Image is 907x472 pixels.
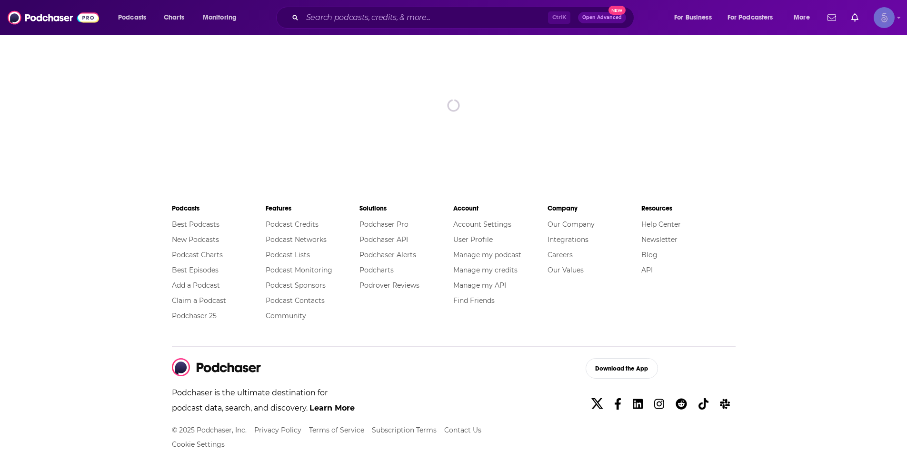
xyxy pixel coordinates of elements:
a: Podcast Contacts [266,296,325,305]
p: Podchaser is the ultimate destination for podcast data, search, and discovery. [172,385,356,423]
a: Manage my credits [453,266,518,274]
a: Privacy Policy [254,426,301,434]
a: Podchaser 25 [172,311,217,320]
a: Podchaser Pro [359,220,409,229]
input: Search podcasts, credits, & more... [302,10,548,25]
span: Logged in as Spiral5-G1 [874,7,895,28]
span: For Podcasters [728,11,773,24]
a: Integrations [548,235,588,244]
button: open menu [668,10,724,25]
button: Open AdvancedNew [578,12,626,23]
div: Search podcasts, credits, & more... [285,7,643,29]
a: Podcast Lists [266,251,310,259]
li: Company [548,200,641,217]
a: Podrover Reviews [359,281,419,290]
li: Podcasts [172,200,266,217]
a: Account Settings [453,220,511,229]
a: Terms of Service [309,426,364,434]
a: Community [266,311,306,320]
a: Podcharts [359,266,394,274]
a: Podchaser Alerts [359,251,416,259]
span: Open Advanced [582,15,622,20]
img: Podchaser - Follow, Share and Rate Podcasts [172,358,261,376]
a: Reddit [672,393,691,415]
a: Best Podcasts [172,220,219,229]
a: TikTok [695,393,712,415]
li: © 2025 Podchaser, Inc. [172,423,247,437]
span: Ctrl K [548,11,570,24]
button: open menu [721,10,787,25]
button: Show profile menu [874,7,895,28]
span: Charts [164,11,184,24]
a: Show notifications dropdown [824,10,840,26]
a: Show notifications dropdown [847,10,862,26]
a: Our Company [548,220,595,229]
button: Download the App [586,358,658,379]
span: New [608,6,626,15]
a: Add a Podcast [172,281,220,290]
a: Manage my podcast [453,251,521,259]
a: Podcast Sponsors [266,281,326,290]
button: open menu [196,10,249,25]
a: Find Friends [453,296,495,305]
img: Podchaser - Follow, Share and Rate Podcasts [8,9,99,27]
a: Instagram [650,393,668,415]
a: Linkedin [629,393,647,415]
a: Subscription Terms [372,426,437,434]
a: New Podcasts [172,235,219,244]
a: Learn More [309,403,355,412]
a: Best Episodes [172,266,219,274]
li: Solutions [359,200,453,217]
a: API [641,266,653,274]
a: Manage my API [453,281,506,290]
a: Careers [548,251,573,259]
a: Podcast Charts [172,251,223,259]
img: User Profile [874,7,895,28]
span: Monitoring [203,11,237,24]
a: Podcast Credits [266,220,319,229]
a: User Profile [453,235,493,244]
a: Contact Us [444,426,481,434]
span: More [794,11,810,24]
a: Podchaser API [359,235,408,244]
li: Resources [641,200,735,217]
li: Account [453,200,547,217]
a: Our Values [548,266,584,274]
button: open menu [111,10,159,25]
a: X/Twitter [588,393,607,415]
a: Slack [716,393,734,415]
span: For Business [674,11,712,24]
a: Claim a Podcast [172,296,226,305]
a: Blog [641,251,658,259]
li: Features [266,200,359,217]
button: Cookie Settings [172,441,225,449]
a: Help Center [641,220,681,229]
a: Newsletter [641,235,678,244]
span: Podcasts [118,11,146,24]
a: Charts [158,10,190,25]
a: Podcast Monitoring [266,266,332,274]
a: Podcast Networks [266,235,327,244]
a: Facebook [610,393,625,415]
button: open menu [787,10,822,25]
